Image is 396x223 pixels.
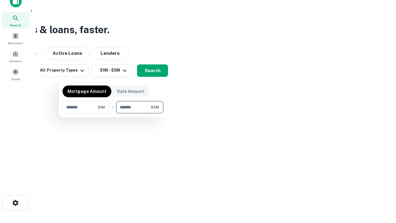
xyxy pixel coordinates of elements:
[67,88,106,95] p: Mortgage Amount
[151,104,159,110] span: $5M
[365,173,396,203] iframe: Chat Widget
[112,101,114,113] div: -
[117,88,144,95] p: Sale Amount
[98,104,105,110] span: $1M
